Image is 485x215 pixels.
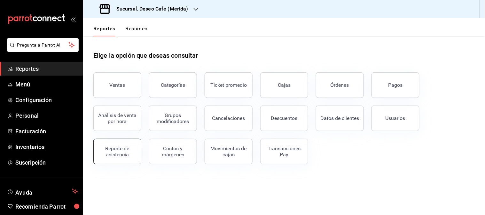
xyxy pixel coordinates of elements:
span: Ayuda [15,188,69,195]
button: Ventas [93,72,141,98]
div: Categorías [161,82,185,88]
span: Configuración [15,96,78,104]
span: Recomienda Parrot [15,202,78,211]
button: Movimientos de cajas [205,139,253,164]
span: Reportes [15,64,78,73]
button: open_drawer_menu [70,17,75,22]
span: Inventarios [15,143,78,151]
div: Ventas [110,82,125,88]
span: Pregunta a Parrot AI [17,42,69,48]
div: Cajas [278,82,291,88]
button: Resumen [126,26,148,36]
button: Descuentos [260,106,308,131]
button: Pregunta a Parrot AI [7,38,79,52]
span: Facturación [15,127,78,136]
h3: Sucursal: Deseo Cafe (Merida) [111,5,188,13]
button: Reportes [93,26,115,36]
div: navigation tabs [93,26,148,36]
div: Reporte de asistencia [98,145,137,158]
button: Datos de clientes [316,106,364,131]
button: Costos y márgenes [149,139,197,164]
button: Órdenes [316,72,364,98]
div: Órdenes [331,82,349,88]
div: Datos de clientes [321,115,359,121]
button: Análisis de venta por hora [93,106,141,131]
button: Transacciones Pay [260,139,308,164]
div: Grupos modificadores [153,112,193,124]
div: Cancelaciones [212,115,245,121]
div: Ticket promedio [210,82,247,88]
button: Reporte de asistencia [93,139,141,164]
div: Usuarios [386,115,405,121]
button: Ticket promedio [205,72,253,98]
button: Usuarios [372,106,419,131]
h1: Elige la opción que deseas consultar [93,51,198,60]
button: Cajas [260,72,308,98]
div: Movimientos de cajas [209,145,248,158]
div: Pagos [388,82,403,88]
button: Categorías [149,72,197,98]
a: Pregunta a Parrot AI [4,46,79,53]
div: Transacciones Pay [264,145,304,158]
button: Cancelaciones [205,106,253,131]
span: Menú [15,80,78,89]
div: Análisis de venta por hora [98,112,137,124]
span: Suscripción [15,158,78,167]
span: Personal [15,111,78,120]
div: Costos y márgenes [153,145,193,158]
button: Pagos [372,72,419,98]
div: Descuentos [271,115,298,121]
button: Grupos modificadores [149,106,197,131]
